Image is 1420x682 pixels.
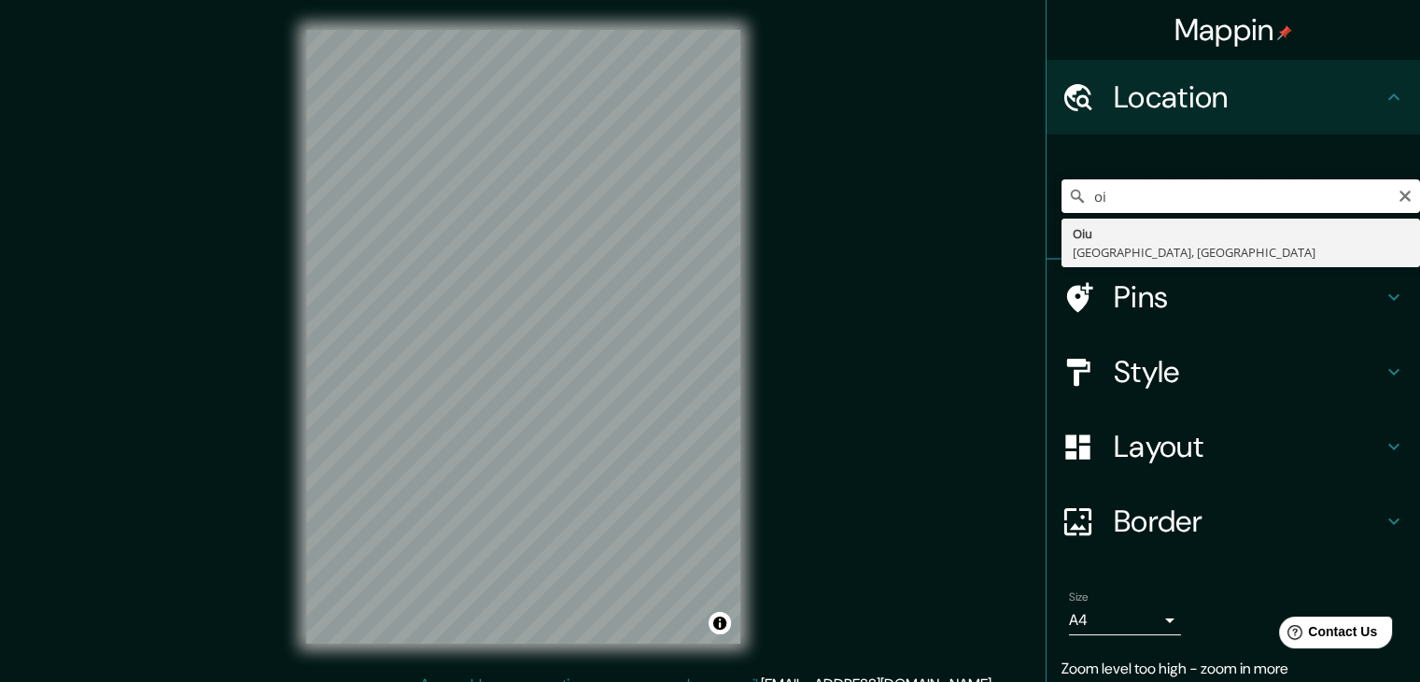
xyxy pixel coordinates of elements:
[1398,186,1413,204] button: Clear
[1114,278,1383,316] h4: Pins
[1254,609,1399,661] iframe: Help widget launcher
[1073,243,1409,262] div: [GEOGRAPHIC_DATA], [GEOGRAPHIC_DATA]
[1069,590,1089,605] label: Size
[1114,428,1383,465] h4: Layout
[1174,11,1293,49] h4: Mappin
[1073,224,1409,243] div: Oiu
[306,30,740,644] canvas: Map
[1114,78,1383,116] h4: Location
[1047,334,1420,409] div: Style
[1047,484,1420,559] div: Border
[1047,260,1420,334] div: Pins
[1061,179,1420,213] input: Pick your city or area
[1069,605,1181,635] div: A4
[1047,409,1420,484] div: Layout
[709,612,731,634] button: Toggle attribution
[1114,353,1383,391] h4: Style
[1277,25,1292,40] img: pin-icon.png
[1061,658,1405,680] p: Zoom level too high - zoom in more
[1114,503,1383,540] h4: Border
[1047,60,1420,135] div: Location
